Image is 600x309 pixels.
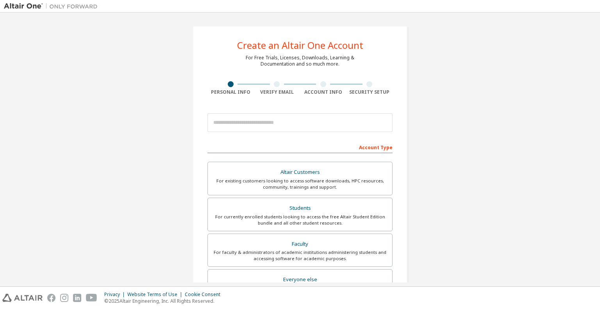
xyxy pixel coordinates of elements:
div: For faculty & administrators of academic institutions administering students and accessing softwa... [212,249,387,262]
div: Students [212,203,387,214]
div: Altair Customers [212,167,387,178]
div: Cookie Consent [185,291,225,298]
p: © 2025 Altair Engineering, Inc. All Rights Reserved. [104,298,225,304]
div: For existing customers looking to access software downloads, HPC resources, community, trainings ... [212,178,387,190]
div: Account Info [300,89,346,95]
div: Faculty [212,239,387,250]
div: Website Terms of Use [127,291,185,298]
div: Everyone else [212,274,387,285]
div: Personal Info [207,89,254,95]
img: youtube.svg [86,294,97,302]
img: Altair One [4,2,102,10]
div: For currently enrolled students looking to access the free Altair Student Edition bundle and all ... [212,214,387,226]
img: altair_logo.svg [2,294,43,302]
img: facebook.svg [47,294,55,302]
div: Create an Altair One Account [237,41,363,50]
img: instagram.svg [60,294,68,302]
div: Verify Email [254,89,300,95]
div: Security Setup [346,89,393,95]
img: linkedin.svg [73,294,81,302]
div: Privacy [104,291,127,298]
div: For Free Trials, Licenses, Downloads, Learning & Documentation and so much more. [246,55,354,67]
div: Account Type [207,141,393,153]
